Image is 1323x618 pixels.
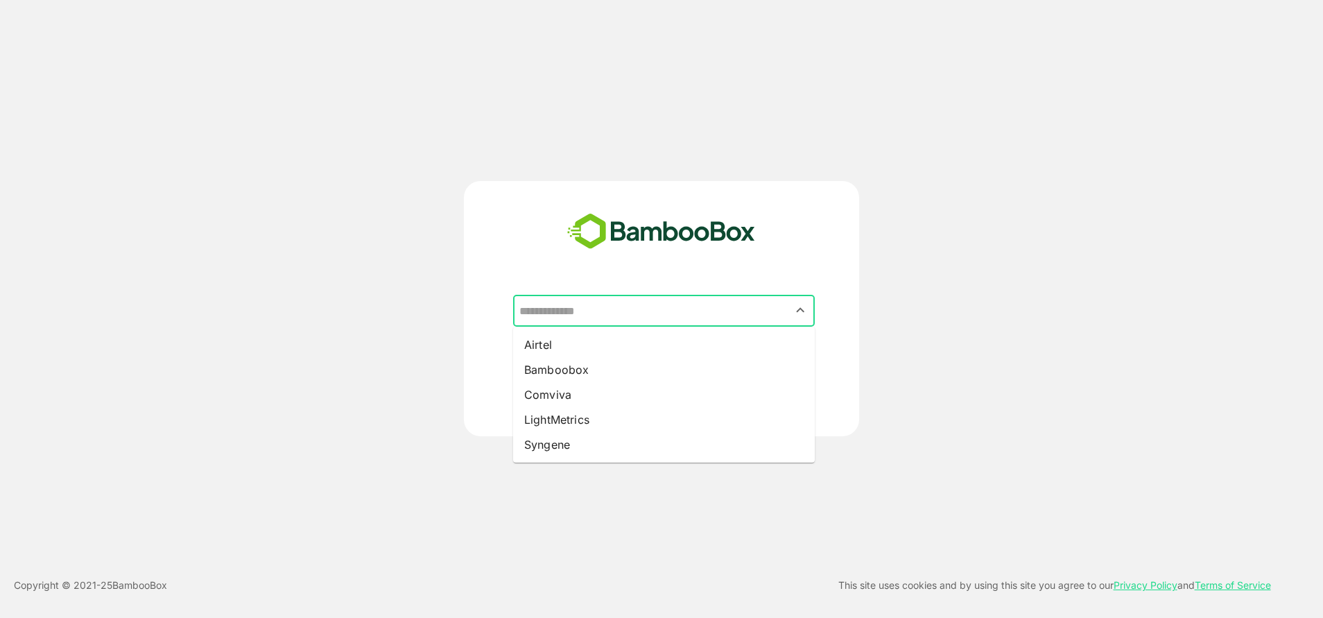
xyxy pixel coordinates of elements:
p: This site uses cookies and by using this site you agree to our and [838,577,1271,594]
img: bamboobox [560,209,763,255]
a: Terms of Service [1195,579,1271,591]
li: Syngene [513,432,815,457]
li: LightMetrics [513,407,815,432]
li: Bamboobox [513,357,815,382]
li: Comviva [513,382,815,407]
button: Close [791,301,810,320]
a: Privacy Policy [1114,579,1177,591]
li: Airtel [513,332,815,357]
p: Copyright © 2021- 25 BambooBox [14,577,167,594]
